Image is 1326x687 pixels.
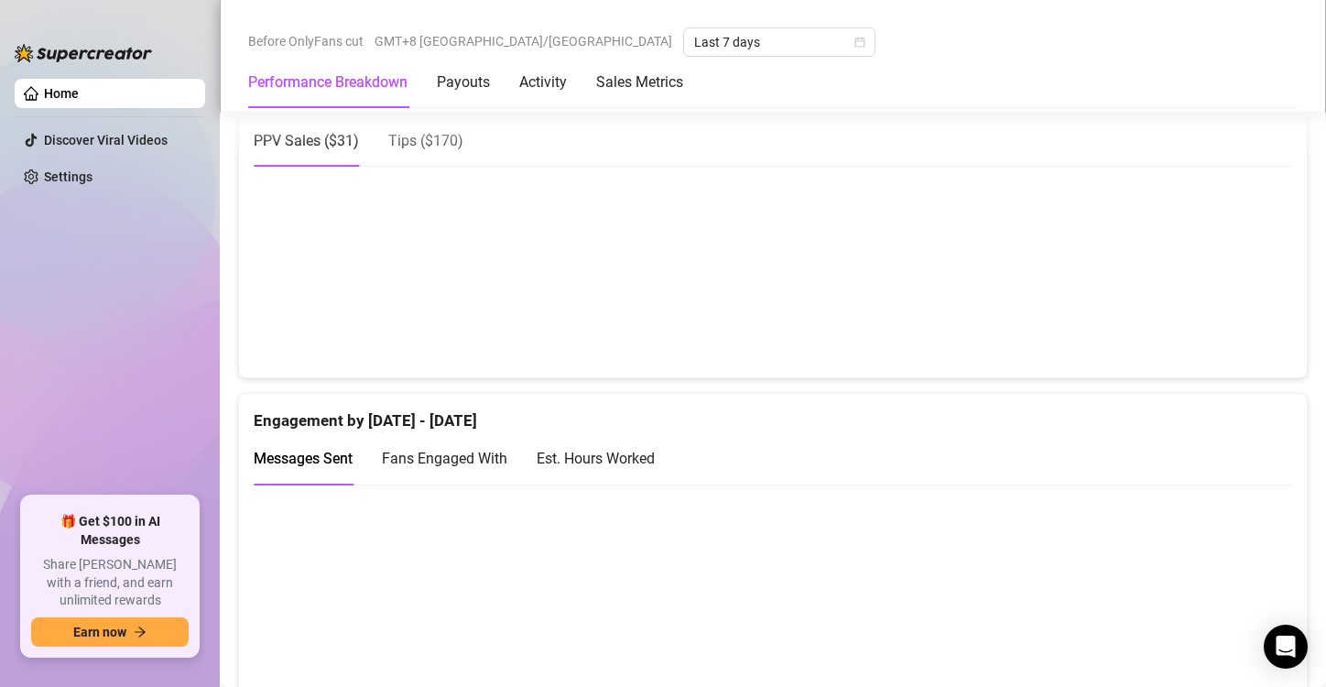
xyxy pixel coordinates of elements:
[519,71,567,93] div: Activity
[596,71,683,93] div: Sales Metrics
[437,71,490,93] div: Payouts
[44,86,79,101] a: Home
[388,132,463,149] span: Tips ( $170 )
[375,27,672,55] span: GMT+8 [GEOGRAPHIC_DATA]/[GEOGRAPHIC_DATA]
[248,71,408,93] div: Performance Breakdown
[248,27,364,55] span: Before OnlyFans cut
[537,447,655,470] div: Est. Hours Worked
[31,556,189,610] span: Share [PERSON_NAME] with a friend, and earn unlimited rewards
[15,44,152,62] img: logo-BBDzfeDw.svg
[44,133,168,147] a: Discover Viral Videos
[254,450,353,467] span: Messages Sent
[854,37,865,48] span: calendar
[254,132,359,149] span: PPV Sales ( $31 )
[134,626,147,638] span: arrow-right
[31,513,189,549] span: 🎁 Get $100 in AI Messages
[694,28,864,56] span: Last 7 days
[44,169,92,184] a: Settings
[1264,625,1308,669] div: Open Intercom Messenger
[254,394,1292,433] div: Engagement by [DATE] - [DATE]
[382,450,507,467] span: Fans Engaged With
[31,617,189,647] button: Earn nowarrow-right
[73,625,126,639] span: Earn now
